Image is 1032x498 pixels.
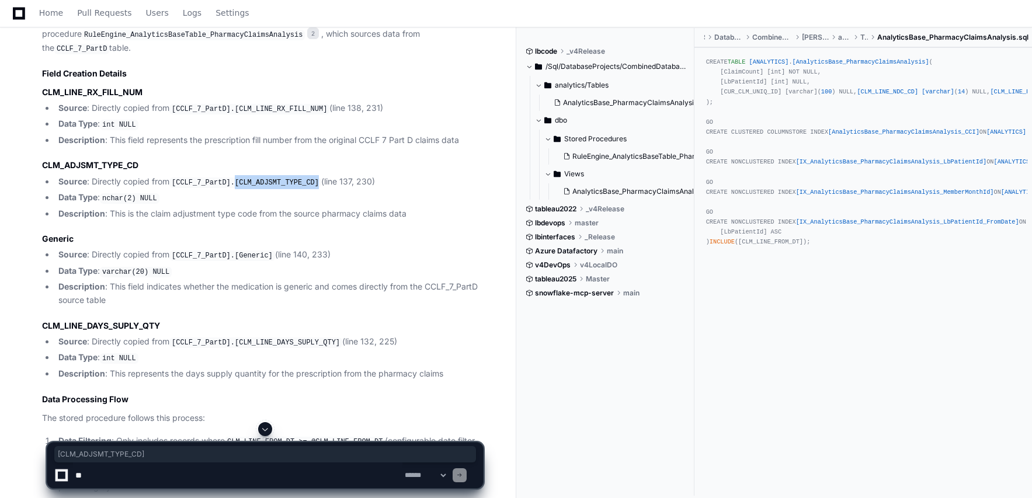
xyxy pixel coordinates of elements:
[169,250,275,261] code: [CCLF_7_PartD].[Generic]
[922,88,954,95] span: [varchar]
[710,238,735,245] span: INCLUDE
[55,351,483,365] li: :
[580,260,617,270] span: v4LocalDO
[796,218,1019,225] span: [IX_AnalyticsBase_PharmacyClaimsAnalysis_LbPatientId_FromDate]
[535,76,695,95] button: analytics/Tables
[575,218,599,228] span: master
[535,60,542,74] svg: Directory
[563,98,708,107] span: AnalyticsBase_PharmacyClaimsAnalysis.sql
[42,1,483,55] p: Based on my analysis of the codebase, I can explain how each of these fields is created in the ta...
[42,86,483,98] h3: CLM_LINE_RX_FILL_NUM
[183,9,201,16] span: Logs
[535,274,576,284] span: tableau2025
[558,148,707,165] button: RuleEngine_AnalyticsBaseTable_PharmacyClaimsAnalysis.sql
[42,412,483,425] p: The stored procedure follows this process:
[714,33,743,42] span: DatabaseProjects
[545,62,686,71] span: /Sql/DatabaseProjects/CombinedDatabaseNew/[PERSON_NAME]
[82,30,305,40] code: RuleEngine_AnalyticsBaseTable_PharmacyClaimsAnalysis
[55,207,483,221] li: : This is the claim adjustment type code from the source pharmacy claims data
[828,128,979,135] span: [AnalyticsBase_PharmacyClaimsAnalysis_CCI]
[169,177,321,188] code: [CCLF_7_PartD].[CLM_ADJSMT_TYPE_CD]
[535,111,695,130] button: dbo
[39,9,63,16] span: Home
[796,158,987,165] span: [IX_AnalyticsBase_PharmacyClaimsAnalysis_LbPatientId]
[58,176,87,186] strong: Source
[821,88,832,95] span: 100
[572,187,718,196] span: AnalyticsBase_PharmacyClaimsAnalysis.sql
[55,117,483,131] li: :
[549,95,697,111] button: AnalyticsBase_PharmacyClaimsAnalysis.sql
[586,204,624,214] span: _v4Release
[55,191,483,205] li: :
[58,352,98,362] strong: Data Type
[535,204,576,214] span: tableau2022
[544,130,704,148] button: Stored Procedures
[544,165,704,183] button: Views
[526,57,686,76] button: /Sql/DatabaseProjects/CombinedDatabaseNew/[PERSON_NAME]
[564,134,627,144] span: Stored Procedures
[986,128,1026,135] span: [ANALYTICS]
[555,116,567,125] span: dbo
[749,58,789,65] span: [ANALYTICS]
[958,88,965,95] span: 14
[77,9,131,16] span: Pull Requests
[100,193,159,204] code: nchar(2) NULL
[55,335,483,349] li: : Directly copied from (line 132, 225)
[146,9,169,16] span: Users
[58,192,98,202] strong: Data Type
[216,9,249,16] span: Settings
[554,132,561,146] svg: Directory
[58,336,87,346] strong: Source
[535,288,614,298] span: snowflake-mcp-server
[58,103,87,113] strong: Source
[554,167,561,181] svg: Directory
[55,248,483,262] li: : Directly copied from (line 140, 233)
[58,368,105,378] strong: Description
[42,320,483,332] h3: CLM_LINE_DAYS_SUPLY_QTY
[58,281,105,291] strong: Description
[58,249,87,259] strong: Source
[877,33,1028,42] span: AnalyticsBase_PharmacyClaimsAnalysis.sql
[58,450,472,459] span: [CLM_ADJSMT_TYPE_CD]
[796,189,994,196] span: [IX_AnalyticsBase_PharmacyClaimsAnalysis_MemberMonthId]
[42,159,483,171] h3: CLM_ADJSMT_TYPE_CD
[572,152,775,161] span: RuleEngine_AnalyticsBaseTable_PharmacyClaimsAnalysis.sql
[535,246,597,256] span: Azure Datafactory
[535,232,575,242] span: lbinterfaces
[169,104,329,114] code: [CCLF_7_PartD].[CLM_LINE_RX_FILL_NUM]
[55,367,483,381] li: : This represents the days supply quantity for the prescription from the pharmacy claims
[623,288,640,298] span: main
[752,33,793,42] span: CombinedDatabaseNew
[564,169,584,179] span: Views
[857,88,918,95] span: [CLM_LINE_NDC_CD]
[535,47,557,56] span: lbcode
[544,78,551,92] svg: Directory
[169,337,342,348] code: [CCLF_7_PartD].[CLM_LINE_DAYS_SUPLY_QTY]
[58,208,105,218] strong: Description
[838,33,850,42] span: analytics
[42,68,483,79] h2: Field Creation Details
[706,57,1020,247] div: CREATE . ( [ClaimCount] [int] NOT NULL, [LbPatientId] [int] NULL, [CUR_CLM_UNIQ_ID] [varchar]( ) ...
[544,113,551,127] svg: Directory
[585,232,615,242] span: _Release
[728,58,746,65] span: TABLE
[558,183,707,200] button: AnalyticsBase_PharmacyClaimsAnalysis.sql
[55,264,483,278] li: :
[55,175,483,189] li: : Directly copied from (line 137, 230)
[100,120,138,130] code: int NULL
[607,246,623,256] span: main
[54,44,109,54] code: CCLF_7_PartD
[793,58,929,65] span: [AnalyticsBase_PharmacyClaimsAnalysis]
[42,393,483,405] h2: Data Processing Flow
[555,81,609,90] span: analytics/Tables
[535,218,565,228] span: lbdevops
[58,135,105,145] strong: Description
[567,47,605,56] span: _v4Release
[100,267,172,277] code: varchar(20) NULL
[55,134,483,147] li: : This field represents the prescription fill number from the original CCLF 7 Part D claims data
[42,233,483,245] h3: Generic
[58,119,98,128] strong: Data Type
[307,27,319,39] span: 2
[55,102,483,116] li: : Directly copied from (line 138, 231)
[704,33,706,42] span: Sql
